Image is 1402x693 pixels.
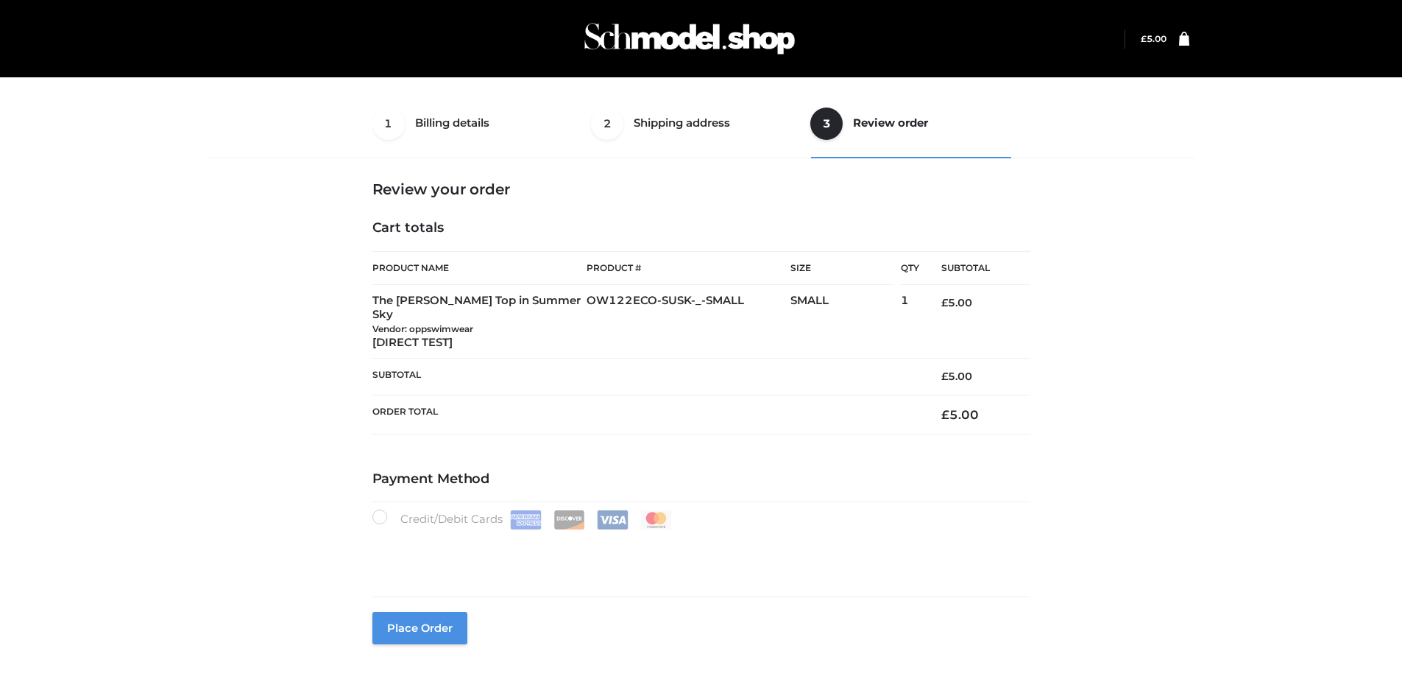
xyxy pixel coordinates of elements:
img: Schmodel Admin 964 [579,10,800,68]
bdi: 5.00 [941,370,972,383]
img: Amex [510,510,542,530]
td: 1 [901,285,919,359]
img: Mastercard [640,510,672,530]
span: £ [941,370,948,383]
button: Place order [372,612,467,644]
img: Discover [553,510,585,530]
img: Visa [597,510,629,530]
label: Credit/Debit Cards [372,510,673,530]
span: £ [1141,33,1147,44]
h4: Cart totals [372,220,1030,236]
h3: Review your order [372,180,1030,198]
h4: Payment Method [372,471,1030,488]
th: Size [790,252,893,285]
th: Subtotal [372,359,920,395]
td: OW122ECO-SUSK-_-SMALL [587,285,790,359]
th: Order Total [372,395,920,434]
th: Subtotal [919,252,1030,285]
a: £5.00 [1141,33,1166,44]
th: Qty [901,251,919,285]
th: Product Name [372,251,587,285]
bdi: 5.00 [941,296,972,309]
bdi: 5.00 [1141,33,1166,44]
iframe: Secure payment input frame [369,527,1027,580]
td: The [PERSON_NAME] Top in Summer Sky [DIRECT TEST] [372,285,587,359]
small: Vendor: oppswimwear [372,323,473,334]
td: SMALL [790,285,901,359]
bdi: 5.00 [941,407,979,422]
span: £ [941,296,948,309]
th: Product # [587,251,790,285]
span: £ [941,407,949,422]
